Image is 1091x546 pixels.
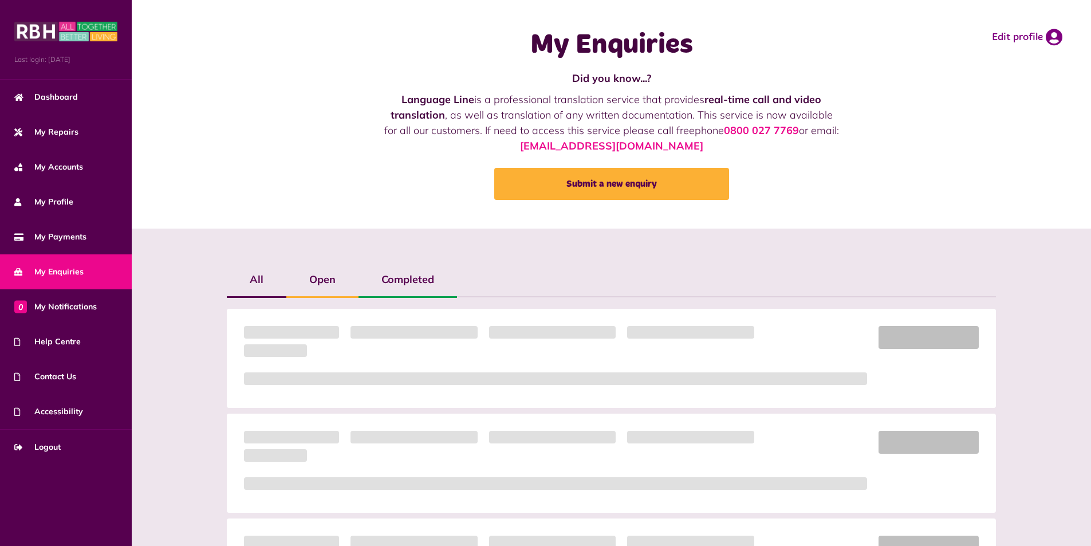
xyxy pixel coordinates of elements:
a: Submit a new enquiry [494,168,729,200]
span: My Profile [14,196,73,208]
h1: My Enquiries [383,29,840,62]
span: My Repairs [14,126,78,138]
span: My Payments [14,231,86,243]
span: Accessibility [14,406,83,418]
strong: Language Line [401,93,474,106]
a: [EMAIL_ADDRESS][DOMAIN_NAME] [520,139,703,152]
span: Contact Us [14,371,76,383]
span: 0 [14,300,27,313]
span: Dashboard [14,91,78,103]
img: MyRBH [14,20,117,43]
strong: Did you know...? [572,72,651,85]
strong: real-time call and video translation [391,93,822,121]
span: My Notifications [14,301,97,313]
a: Edit profile [992,29,1062,46]
a: 0800 027 7769 [724,124,799,137]
span: Last login: [DATE] [14,54,117,65]
span: My Enquiries [14,266,84,278]
span: My Accounts [14,161,83,173]
span: Help Centre [14,336,81,348]
span: Logout [14,441,61,453]
p: is a professional translation service that provides , as well as translation of any written docum... [383,92,840,154]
